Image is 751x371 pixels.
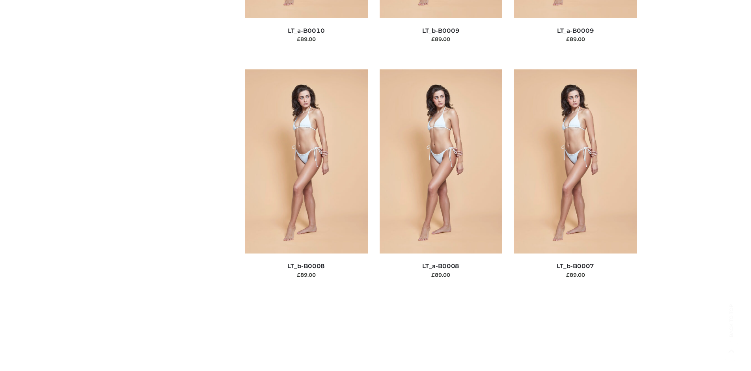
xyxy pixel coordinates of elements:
[288,27,325,34] a: LT_a-B0010
[514,69,637,254] img: LT_b-B0007
[566,36,570,42] span: £
[431,272,435,278] span: £
[566,272,585,278] bdi: 89.00
[721,318,741,337] span: Back to top
[557,262,594,270] a: LT_b-B0007
[245,69,368,254] img: LT_b-B0008
[297,36,300,42] span: £
[557,27,594,34] a: LT_a-B0009
[297,272,300,278] span: £
[297,272,316,278] bdi: 89.00
[422,262,459,270] a: LT_a-B0008
[431,272,450,278] bdi: 89.00
[297,36,316,42] bdi: 89.00
[431,36,435,42] span: £
[287,262,325,270] a: LT_b-B0008
[431,36,450,42] bdi: 89.00
[422,27,460,34] a: LT_b-B0009
[566,272,570,278] span: £
[566,36,585,42] bdi: 89.00
[380,69,503,254] img: LT_a-B0008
